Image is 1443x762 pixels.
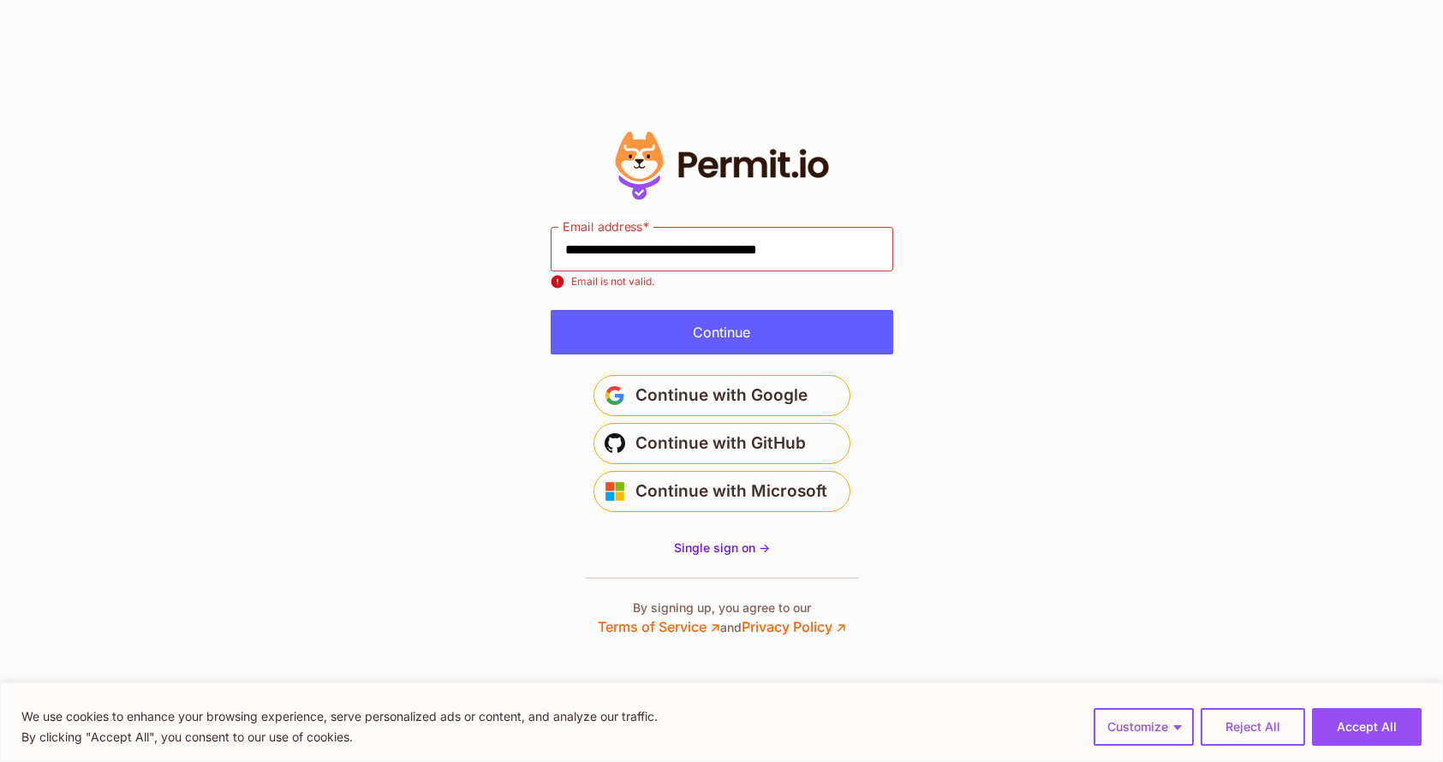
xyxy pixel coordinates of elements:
[1094,708,1194,746] button: Customize
[21,706,658,727] p: We use cookies to enhance your browsing experience, serve personalized ads or content, and analyz...
[742,618,846,635] a: Privacy Policy ↗
[674,539,770,557] a: Single sign on ->
[598,618,720,635] a: Terms of Service ↗
[593,423,850,464] button: Continue with GitHub
[21,727,658,747] p: By clicking "Accept All", you consent to our use of cookies.
[674,540,770,555] span: Single sign on ->
[593,375,850,416] button: Continue with Google
[593,471,850,512] button: Continue with Microsoft
[551,310,893,354] button: Continue
[635,430,806,457] span: Continue with GitHub
[635,478,827,505] span: Continue with Microsoft
[1312,708,1422,746] button: Accept All
[598,599,846,637] p: By signing up, you agree to our and
[551,275,893,289] span: Email is not valid.
[1201,708,1305,746] button: Reject All
[635,382,808,409] span: Continue with Google
[551,275,564,289] span: Error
